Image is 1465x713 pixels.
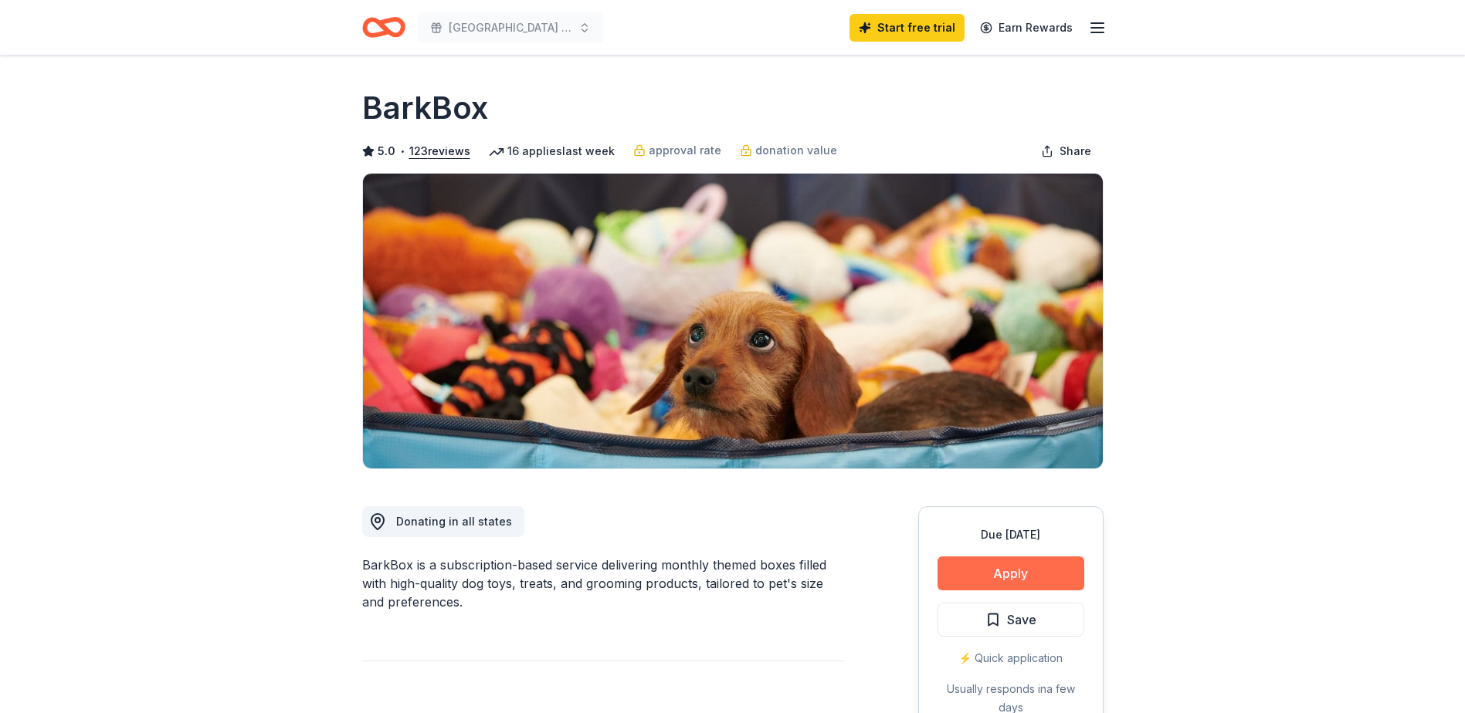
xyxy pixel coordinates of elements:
[633,141,721,160] a: approval rate
[849,14,965,42] a: Start free trial
[489,142,615,161] div: 16 applies last week
[362,9,405,46] a: Home
[1007,610,1036,630] span: Save
[396,515,512,528] span: Donating in all states
[418,12,603,43] button: [GEOGRAPHIC_DATA] X-Travaganza
[362,86,488,130] h1: BarkBox
[362,556,844,611] div: BarkBox is a subscription-based service delivering monthly themed boxes filled with high-quality ...
[649,141,721,160] span: approval rate
[938,556,1084,590] button: Apply
[971,14,1082,42] a: Earn Rewards
[449,19,572,37] span: [GEOGRAPHIC_DATA] X-Travaganza
[363,174,1103,468] img: Image for BarkBox
[938,525,1084,544] div: Due [DATE]
[938,603,1084,637] button: Save
[938,649,1084,667] div: ⚡️ Quick application
[1029,136,1104,167] button: Share
[1060,142,1091,161] span: Share
[755,141,837,160] span: donation value
[740,141,837,160] a: donation value
[378,142,395,161] span: 5.0
[399,145,405,157] span: •
[409,142,470,161] button: 123reviews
